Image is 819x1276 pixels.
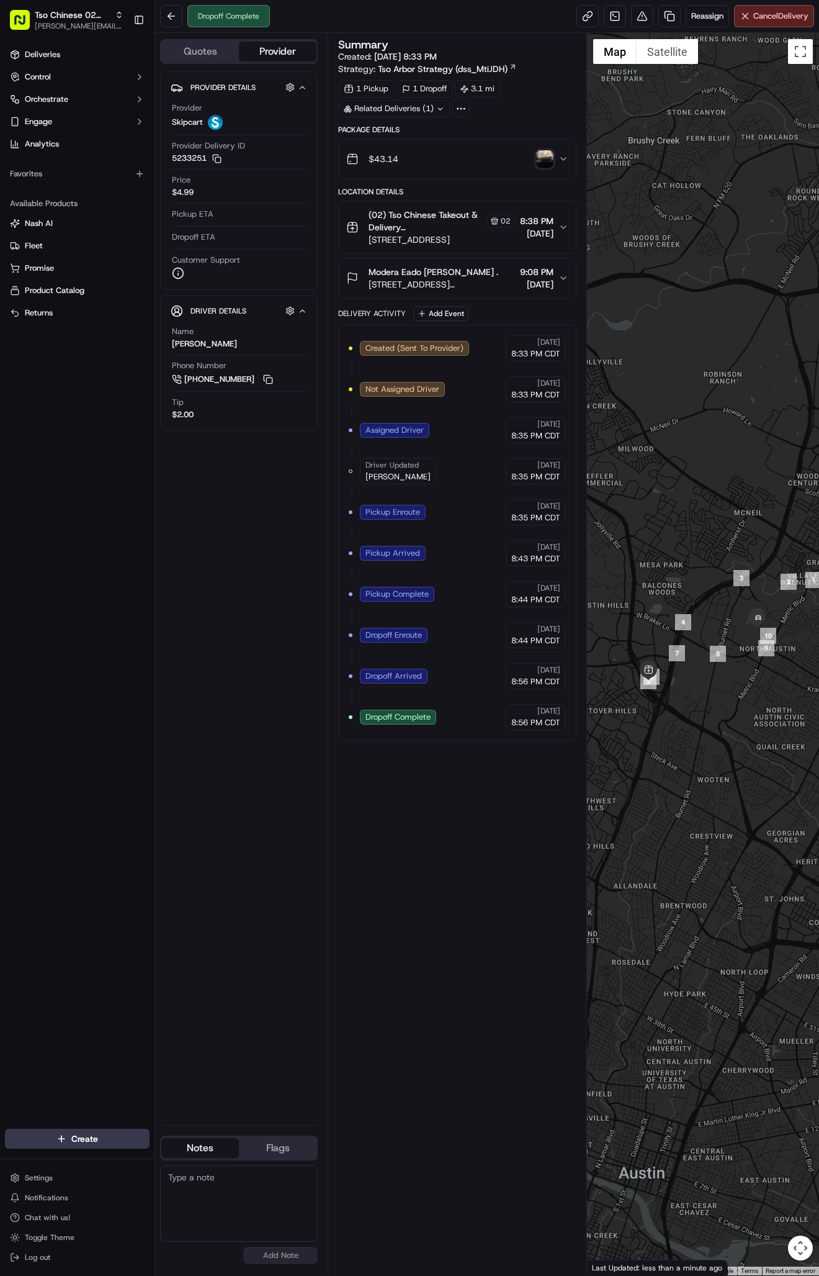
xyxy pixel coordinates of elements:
[338,80,394,97] div: 1 Pickup
[536,150,553,168] img: photo_proof_of_delivery image
[35,21,123,31] button: [PERSON_NAME][EMAIL_ADDRESS][DOMAIN_NAME]
[369,209,483,233] span: (02) Tso Chinese Takeout & Delivery [GEOGRAPHIC_DATA] [GEOGRAPHIC_DATA] Crossing Manager
[25,307,53,319] span: Returns
[788,1236,813,1260] button: Map camera controls
[511,635,560,646] span: 8:44 PM CDT
[172,140,245,152] span: Provider Delivery ID
[753,11,808,22] span: Cancel Delivery
[5,1169,150,1187] button: Settings
[25,1173,53,1183] span: Settings
[171,77,307,97] button: Provider Details
[5,45,150,65] a: Deliveries
[339,258,575,298] button: Modera Eado [PERSON_NAME] .[STREET_ADDRESS][PERSON_NAME]9:08 PM[DATE]
[537,460,560,470] span: [DATE]
[172,153,222,164] button: 5233251
[369,278,514,291] span: [STREET_ADDRESS][PERSON_NAME]
[710,646,726,662] div: 8
[25,71,51,83] span: Control
[455,80,500,97] div: 3.1 mi
[365,712,431,723] span: Dropoff Complete
[686,5,729,27] button: Reassign
[537,624,560,634] span: [DATE]
[25,1233,74,1242] span: Toggle Theme
[171,301,307,321] button: Driver Details
[365,343,463,354] span: Created (Sent To Provider)
[520,215,553,227] span: 8:38 PM
[161,42,239,61] button: Quotes
[587,1260,728,1275] div: Last Updated: less than a minute ago
[338,100,450,117] div: Related Deliveries (1)
[5,67,150,87] button: Control
[590,1259,631,1275] img: Google
[172,409,194,420] div: $2.00
[208,115,223,130] img: profile_skipcart_partner.png
[5,236,150,256] button: Fleet
[365,425,424,436] span: Assigned Driver
[766,1267,815,1274] a: Report a map error
[365,384,439,395] span: Not Assigned Driver
[5,134,150,154] a: Analytics
[5,214,150,233] button: Nash AI
[172,397,184,408] span: Tip
[10,263,145,274] a: Promise
[5,164,150,184] div: Favorites
[190,83,256,93] span: Provider Details
[25,263,54,274] span: Promise
[172,232,215,243] span: Dropoff ETA
[239,1138,316,1158] button: Flags
[741,1267,758,1274] a: Terms (opens in new tab)
[5,112,150,132] button: Engage
[5,1229,150,1246] button: Toggle Theme
[511,676,560,687] span: 8:56 PM CDT
[511,717,560,728] span: 8:56 PM CDT
[781,574,797,590] div: 2
[35,9,110,21] button: Tso Chinese 02 Arbor
[172,373,275,386] a: [PHONE_NUMBER]
[338,187,576,197] div: Location Details
[339,201,575,253] button: (02) Tso Chinese Takeout & Delivery [GEOGRAPHIC_DATA] [GEOGRAPHIC_DATA] Crossing Manager02[STREET...
[172,255,240,266] span: Customer Support
[365,471,431,482] span: [PERSON_NAME]
[537,583,560,593] span: [DATE]
[239,42,316,61] button: Provider
[413,306,468,321] button: Add Event
[669,645,685,661] div: 7
[520,278,553,291] span: [DATE]
[338,50,437,63] span: Created:
[338,39,388,50] h3: Summary
[378,63,517,75] a: Tso Arbor Strategy (dss_MtiJDH)
[161,1138,239,1158] button: Notes
[5,5,128,35] button: Tso Chinese 02 Arbor[PERSON_NAME][EMAIL_ADDRESS][DOMAIN_NAME]
[511,512,560,523] span: 8:35 PM CDT
[184,374,254,385] span: [PHONE_NUMBER]
[25,1213,70,1223] span: Chat with us!
[172,326,194,337] span: Name
[10,218,145,229] a: Nash AI
[365,548,420,559] span: Pickup Arrived
[5,281,150,301] button: Product Catalog
[511,471,560,482] span: 8:35 PM CDT
[537,419,560,429] span: [DATE]
[590,1259,631,1275] a: Open this area in Google Maps (opens a new window)
[5,89,150,109] button: Orchestrate
[511,594,560,605] span: 8:44 PM CDT
[365,671,422,682] span: Dropoff Arrived
[369,266,498,278] span: Modera Eado [PERSON_NAME] .
[365,507,420,518] span: Pickup Enroute
[25,94,68,105] span: Orchestrate
[172,117,203,128] span: Skipcart
[511,348,560,360] span: 8:33 PM CDT
[10,285,145,296] a: Product Catalog
[537,337,560,347] span: [DATE]
[25,1193,68,1203] span: Notifications
[172,360,226,371] span: Phone Number
[5,258,150,278] button: Promise
[396,80,452,97] div: 1 Dropoff
[25,240,43,251] span: Fleet
[339,139,575,179] button: $43.14photo_proof_of_delivery image
[520,227,553,240] span: [DATE]
[338,63,517,75] div: Strategy:
[511,389,560,400] span: 8:33 PM CDT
